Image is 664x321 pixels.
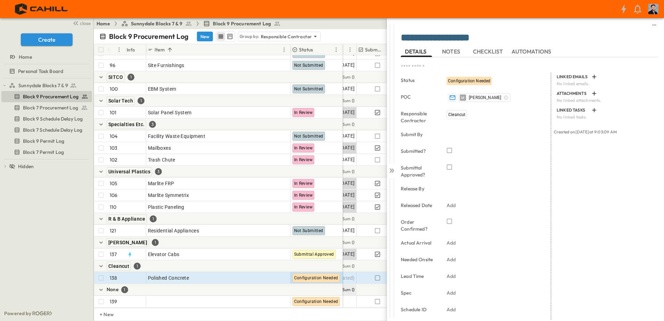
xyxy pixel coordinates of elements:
span: Not Submitted [294,63,323,68]
span: Block 7 Permit Log [23,149,64,156]
span: close [80,20,91,27]
span: Block 9 Procurement Log [213,20,271,27]
span: Block 7 Procurement Log [23,104,78,111]
span: Solar Panel System [148,109,192,116]
span: Block 9 Permit Log [23,138,64,145]
p: Sum [342,98,351,104]
p: Group by: [240,33,259,40]
span: Submittal Approved [294,252,334,257]
p: 110 [110,204,117,211]
span: Trash Chute [148,156,175,163]
span: NOTES [442,48,462,55]
p: Add [447,256,456,263]
span: Configuration Needed [448,79,490,83]
span: Mailboxes [148,145,171,151]
p: 137 [110,251,117,258]
p: Add [447,289,456,296]
p: Responsible Contractor [401,110,437,124]
span: [DATE] [340,203,355,211]
div: Info [127,40,135,59]
a: Home [97,20,110,27]
p: Block 9 Procurement Log [109,32,189,41]
button: Menu [115,46,123,54]
p: 105 [110,180,118,187]
p: Submit By [401,131,437,138]
span: Configuration Needed [294,275,338,280]
p: Order Confirmed? [401,219,437,232]
p: Spec [401,289,437,296]
span: Configuration Needed [294,299,338,304]
button: sidedrawer-menu [650,21,658,29]
span: [DATE] [340,144,355,152]
div: test [1,124,92,135]
span: Elevator Cabs [148,251,180,258]
img: Profile Picture [648,4,658,14]
div: 1 [127,74,134,81]
span: Personal Task Board [18,68,63,75]
div: table view [216,31,235,42]
p: POC [401,93,437,100]
button: Sort [166,46,174,53]
button: Menu [346,46,354,54]
div: 3 [149,121,156,128]
span: [PERSON_NAME] [108,240,147,245]
nav: breadcrumbs [97,20,285,27]
span: 0 [352,97,355,104]
p: Status [401,77,437,84]
p: Status [299,46,313,53]
p: Responsible Contractor [261,33,312,40]
span: In Review [294,157,313,162]
p: Sum [342,168,351,174]
button: Sort [111,46,118,53]
p: 138 [110,274,117,281]
span: SITCO [108,74,123,80]
span: In Review [294,110,313,115]
span: Residential Appliances [148,227,199,234]
span: Facility Waste Equipment [148,133,206,140]
p: Sum [342,239,351,245]
p: Add [447,273,456,280]
span: [DATE] [340,179,355,187]
p: Sum [342,74,351,80]
p: 101 [110,109,117,116]
p: Needed Onsite [401,256,437,263]
p: Lead Time [401,273,437,280]
img: 4f72bfc4efa7236828875bac24094a5ddb05241e32d018417354e964050affa1.png [8,2,75,16]
span: 0 [352,121,355,128]
div: 1 [121,286,128,293]
span: [DATE] [340,250,355,258]
p: 103 [110,145,118,151]
span: Marlite FRP [148,180,174,187]
span: Site Furnishings [148,62,184,69]
span: In Review [294,181,313,186]
span: Hidden [18,163,34,170]
button: Create [21,33,73,46]
span: 0 [352,239,355,246]
p: None [107,286,118,293]
p: Add [447,306,456,313]
p: Schedule ID [401,306,437,313]
div: test [1,113,92,124]
span: Marlite Symmetrix [148,192,189,199]
span: 0 [352,286,355,293]
span: Universal Plastics [108,169,150,174]
p: Add [447,239,456,246]
span: Cleancut [108,263,129,269]
span: Plastic Paneling [148,204,184,211]
div: 1 [150,215,157,222]
span: [DATE] [340,227,355,234]
p: Sum [342,216,351,222]
div: test [1,147,92,158]
p: 121 [110,227,116,234]
div: # [108,44,125,55]
button: Menu [332,46,340,54]
p: Sum [342,287,351,293]
p: Submittal Approved? [401,164,437,178]
div: Info [125,44,146,55]
span: Created on [DATE] at 9:03:09 AM [554,129,617,134]
div: test [1,91,92,102]
span: Polished Concrete [148,274,189,281]
span: DETAILS [405,48,428,55]
p: ATTACHMENTS [557,91,589,96]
